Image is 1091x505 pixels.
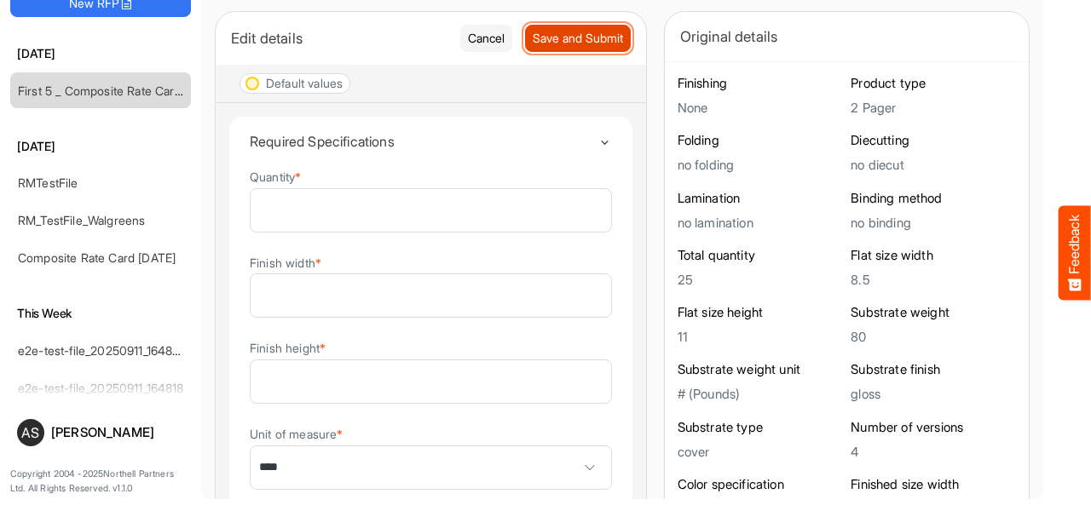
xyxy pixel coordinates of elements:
h5: 25 [678,273,843,287]
h5: no diecut [851,158,1016,172]
h6: [DATE] [10,137,191,156]
h6: Substrate finish [851,361,1016,378]
h6: This Week [10,304,191,323]
h6: Flat size width [851,247,1016,264]
h6: Total quantity [678,247,843,264]
a: RMTestFile [18,175,78,190]
label: Finish height [250,341,326,354]
h6: Finished size width [851,476,1016,493]
h5: 4 [851,445,1016,459]
h5: 8.5 [851,273,1016,287]
h6: Color specification [678,476,843,493]
h6: Diecutting [851,132,1016,149]
h5: no lamination [678,215,843,230]
label: Quantity [250,170,301,183]
a: RM_TestFile_Walgreens [18,213,145,227]
h6: [DATE] [10,44,191,63]
h5: 11 [678,330,843,344]
h6: Number of versions [851,419,1016,436]
h5: 80 [851,330,1016,344]
h5: 2 Pager [851,100,1016,115]
a: First 5 _ Composite Rate Card [DATE] [18,83,222,98]
h6: Folding [678,132,843,149]
div: Original details [680,25,1013,49]
div: [PERSON_NAME] [51,426,184,439]
div: Edit details [231,26,447,50]
button: Feedback [1059,205,1091,300]
h6: Substrate type [678,419,843,436]
label: Unit of measure [250,428,343,440]
h6: Substrate weight [851,304,1016,321]
label: Finish width [250,256,321,269]
button: Save and Submit Progress [525,25,631,52]
p: Copyright 2004 - 2025 Northell Partners Ltd. All Rights Reserved. v 1.1.0 [10,467,191,496]
h5: no binding [851,215,1016,230]
button: Cancel [460,25,512,52]
h6: Lamination [678,190,843,207]
summary: Toggle content [250,117,612,166]
h6: Substrate weight unit [678,361,843,378]
h5: cover [678,445,843,459]
h6: Binding method [851,190,1016,207]
h6: Product type [851,75,1016,92]
h5: no folding [678,158,843,172]
h5: gloss [851,387,1016,401]
h5: # (Pounds) [678,387,843,401]
div: Default values [266,77,343,89]
h5: None [678,100,843,115]
span: AS [21,426,39,439]
h4: Required Specifications [250,134,598,149]
a: Composite Rate Card [DATE] [18,250,176,265]
h6: Finishing [678,75,843,92]
a: e2e-test-file_20250911_164826 [18,343,187,358]
h6: Flat size height [678,304,843,321]
span: Save and Submit [533,29,623,48]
